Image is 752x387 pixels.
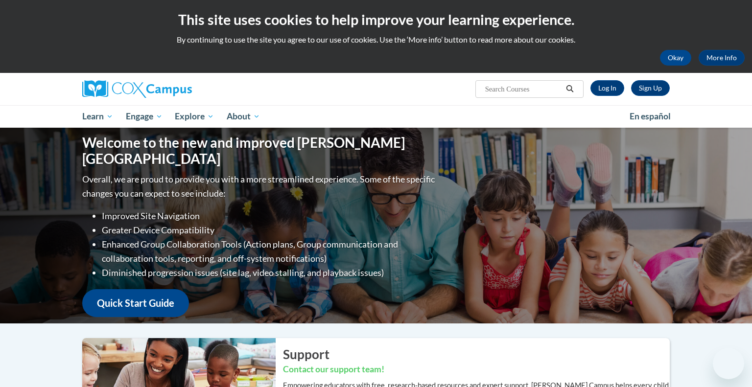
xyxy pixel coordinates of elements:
button: Search [563,83,577,95]
a: Learn [76,105,119,128]
div: Main menu [68,105,684,128]
input: Search Courses [484,83,563,95]
li: Greater Device Compatibility [102,223,437,237]
h3: Contact our support team! [283,364,670,376]
a: More Info [699,50,745,66]
li: Diminished progression issues (site lag, video stalling, and playback issues) [102,266,437,280]
span: Engage [126,111,163,122]
img: Cox Campus [82,80,192,98]
li: Enhanced Group Collaboration Tools (Action plans, Group communication and collaboration tools, re... [102,237,437,266]
span: Learn [82,111,113,122]
a: Quick Start Guide [82,289,189,317]
p: Overall, we are proud to provide you with a more streamlined experience. Some of the specific cha... [82,172,437,201]
a: About [220,105,266,128]
p: By continuing to use the site you agree to our use of cookies. Use the ‘More info’ button to read... [7,34,745,45]
a: En español [623,106,677,127]
span: About [227,111,260,122]
a: Register [631,80,670,96]
li: Improved Site Navigation [102,209,437,223]
h2: Support [283,345,670,363]
h1: Welcome to the new and improved [PERSON_NAME][GEOGRAPHIC_DATA] [82,135,437,167]
button: Okay [660,50,691,66]
span: En español [630,111,671,121]
h2: This site uses cookies to help improve your learning experience. [7,10,745,29]
a: Explore [168,105,220,128]
a: Cox Campus [82,80,268,98]
iframe: Button to launch messaging window [713,348,744,379]
a: Log In [590,80,624,96]
span: Explore [175,111,214,122]
a: Engage [119,105,169,128]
